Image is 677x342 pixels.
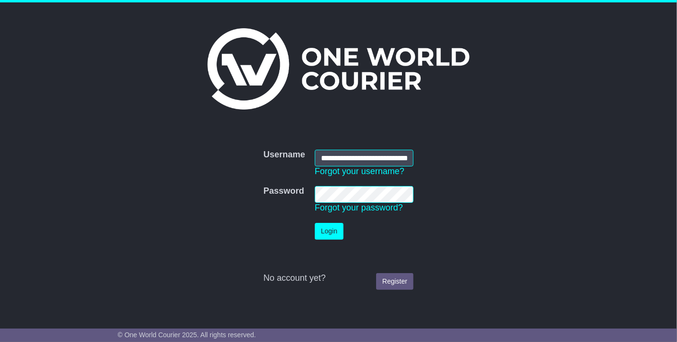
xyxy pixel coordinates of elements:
[264,150,305,160] label: Username
[264,186,304,197] label: Password
[264,273,413,284] div: No account yet?
[315,166,404,176] a: Forgot your username?
[118,331,256,339] span: © One World Courier 2025. All rights reserved.
[315,223,344,240] button: Login
[376,273,413,290] a: Register
[315,203,403,212] a: Forgot your password?
[207,28,469,110] img: One World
